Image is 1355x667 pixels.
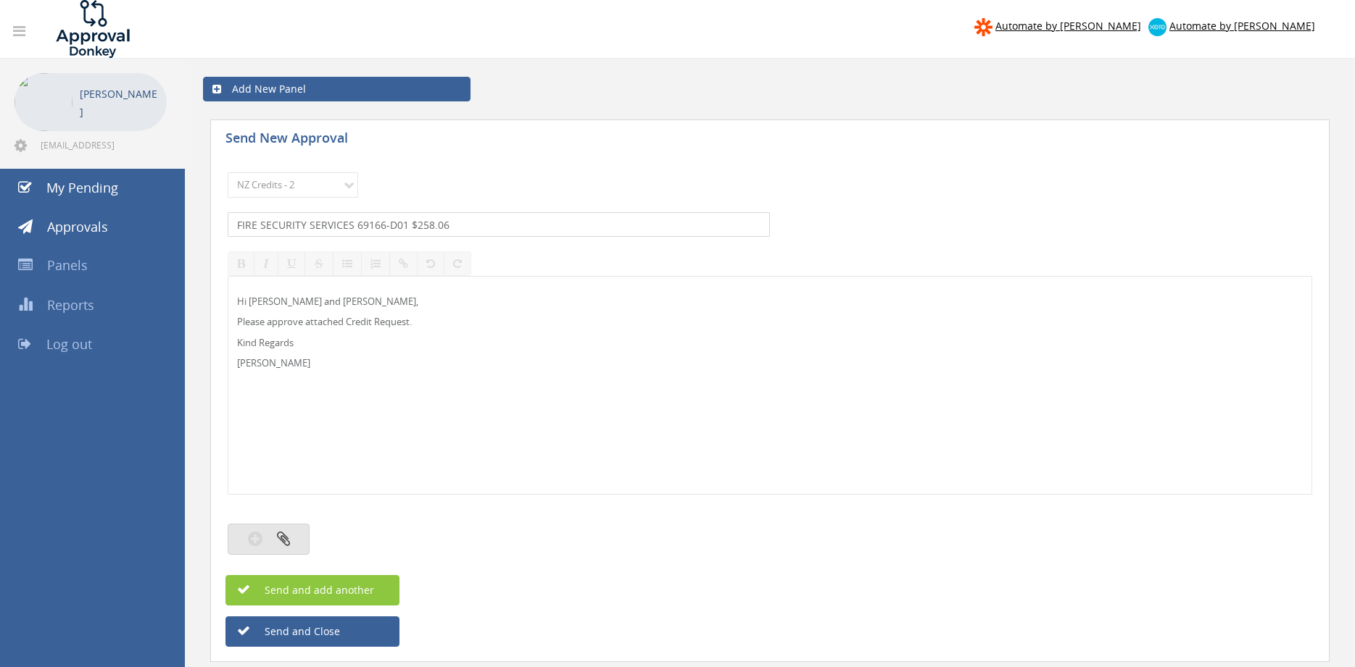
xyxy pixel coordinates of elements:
button: Redo [444,251,471,276]
button: Send and Close [225,616,399,647]
span: [EMAIL_ADDRESS][DOMAIN_NAME] [41,139,164,151]
span: My Pending [46,179,118,196]
span: Reports [47,296,94,314]
p: Kind Regards [237,336,1303,350]
span: Panels [47,256,88,274]
span: Automate by [PERSON_NAME] [1169,19,1315,33]
button: Strikethrough [304,251,333,276]
p: Hi [PERSON_NAME] and [PERSON_NAME], [237,295,1303,309]
span: Send and add another [233,583,374,597]
span: Approvals [47,218,108,235]
a: Add New Panel [203,77,471,101]
h5: Send New Approval [225,131,479,149]
button: Italic [254,251,278,276]
button: Underline [278,251,305,276]
button: Unordered List [333,251,362,276]
img: zapier-logomark.png [974,18,993,36]
button: Send and add another [225,575,399,605]
button: Insert / edit link [389,251,418,276]
img: xero-logo.png [1148,18,1167,36]
p: [PERSON_NAME] [80,85,159,121]
button: Undo [417,251,444,276]
input: Subject [228,212,770,237]
button: Ordered List [361,251,390,276]
button: Bold [228,251,254,276]
span: Log out [46,335,92,353]
p: Please approve attached Credit Request. [237,315,1303,329]
p: [PERSON_NAME] [237,356,1303,370]
span: Automate by [PERSON_NAME] [995,19,1141,33]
